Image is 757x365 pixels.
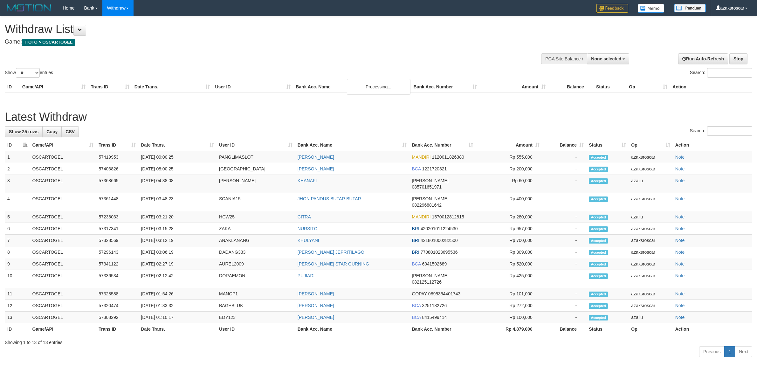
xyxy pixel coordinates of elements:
[412,196,448,201] span: [PERSON_NAME]
[30,235,96,246] td: OSCARTOGEL
[421,238,458,243] span: Copy 421801000282500 to clipboard
[476,139,542,151] th: Amount: activate to sort column ascending
[138,175,217,193] td: [DATE] 04:38:08
[690,68,752,78] label: Search:
[432,155,464,160] span: Copy 1120011826380 to clipboard
[412,155,430,160] span: MANDIRI
[594,81,626,93] th: Status
[690,126,752,136] label: Search:
[298,291,334,296] a: [PERSON_NAME]
[629,139,672,151] th: Op: activate to sort column ascending
[675,226,685,231] a: Note
[298,166,334,171] a: [PERSON_NAME]
[589,303,608,309] span: Accepted
[217,288,295,300] td: MANOP1
[629,235,672,246] td: azaksroscar
[542,223,586,235] td: -
[5,246,30,258] td: 8
[96,139,138,151] th: Trans ID: activate to sort column ascending
[591,56,621,61] span: None selected
[476,193,542,211] td: Rp 400,000
[675,178,685,183] a: Note
[476,246,542,258] td: Rp 309,000
[542,193,586,211] td: -
[298,250,364,255] a: [PERSON_NAME] JEPRITILAGO
[629,270,672,288] td: azaksroscar
[96,312,138,323] td: 57308292
[589,215,608,220] span: Accepted
[217,193,295,211] td: SCANIA15
[589,167,608,172] span: Accepted
[5,39,498,45] h4: Game:
[596,4,628,13] img: Feedback.jpg
[542,312,586,323] td: -
[96,175,138,193] td: 57368665
[96,211,138,223] td: 57236033
[5,126,43,137] a: Show 25 rows
[5,270,30,288] td: 10
[16,68,40,78] select: Showentries
[30,139,96,151] th: Game/API: activate to sort column ascending
[542,139,586,151] th: Balance: activate to sort column ascending
[629,246,672,258] td: azaksroscar
[30,151,96,163] td: OSCARTOGEL
[217,211,295,223] td: HCW25
[298,214,311,219] a: CITRA
[217,246,295,258] td: DADANG333
[5,111,752,123] h1: Latest Withdraw
[670,81,752,93] th: Action
[542,270,586,288] td: -
[5,23,498,36] h1: Withdraw List
[30,288,96,300] td: OSCARTOGEL
[589,238,608,244] span: Accepted
[5,337,752,346] div: Showing 1 to 13 of 13 entries
[5,223,30,235] td: 6
[476,323,542,335] th: Rp 4.879.000
[30,323,96,335] th: Game/API
[5,163,30,175] td: 2
[707,68,752,78] input: Search:
[675,214,685,219] a: Note
[298,261,369,266] a: [PERSON_NAME] STAR GURNING
[5,323,30,335] th: ID
[138,223,217,235] td: [DATE] 03:15:28
[412,226,419,231] span: BRI
[626,81,670,93] th: Op
[422,315,447,320] span: Copy 8415499414 to clipboard
[5,288,30,300] td: 11
[638,4,664,13] img: Button%20Memo.svg
[30,312,96,323] td: OSCARTOGEL
[88,81,132,93] th: Trans ID
[5,151,30,163] td: 1
[589,273,608,279] span: Accepted
[217,270,295,288] td: DORAEMON
[476,312,542,323] td: Rp 100,000
[5,258,30,270] td: 9
[542,163,586,175] td: -
[586,139,629,151] th: Status: activate to sort column ascending
[5,211,30,223] td: 5
[217,323,295,335] th: User ID
[138,258,217,270] td: [DATE] 02:27:19
[476,258,542,270] td: Rp 520,000
[96,246,138,258] td: 57296143
[96,223,138,235] td: 57317341
[629,312,672,323] td: azaliu
[412,178,448,183] span: [PERSON_NAME]
[96,323,138,335] th: Trans ID
[422,303,447,308] span: Copy 3251182726 to clipboard
[412,238,419,243] span: BRI
[138,193,217,211] td: [DATE] 03:48:23
[476,163,542,175] td: Rp 200,000
[217,235,295,246] td: ANAKLANANG
[138,270,217,288] td: [DATE] 02:12:42
[293,81,411,93] th: Bank Acc. Name
[542,246,586,258] td: -
[476,175,542,193] td: Rp 60,000
[46,129,58,134] span: Copy
[675,303,685,308] a: Note
[476,151,542,163] td: Rp 555,000
[629,193,672,211] td: azaksroscar
[542,151,586,163] td: -
[629,288,672,300] td: azaksroscar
